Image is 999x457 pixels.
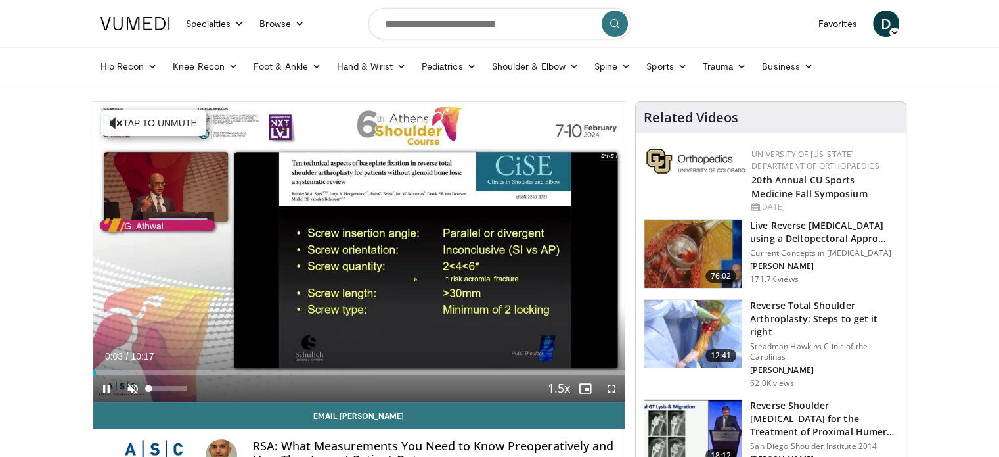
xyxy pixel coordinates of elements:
[750,341,898,362] p: Steadman Hawkins Clinic of the Carolinas
[646,149,745,174] img: 355603a8-37da-49b6-856f-e00d7e9307d3.png.150x105_q85_autocrop_double_scale_upscale_version-0.2.png
[750,378,793,389] p: 62.0K views
[131,351,154,362] span: 10:17
[810,11,865,37] a: Favorites
[93,370,625,375] div: Progress Bar
[644,110,738,126] h4: Related Videos
[644,220,742,288] img: 684033_3.png.150x105_q85_crop-smart_upscale.jpg
[165,53,246,80] a: Knee Recon
[484,53,587,80] a: Shoulder & Elbow
[252,11,312,37] a: Browse
[178,11,252,37] a: Specialties
[149,386,187,391] div: Volume Level
[572,375,598,402] button: Enable picture-in-picture mode
[750,399,898,439] h3: Reverse Shoulder [MEDICAL_DATA] for the Treatment of Proximal Humeral …
[695,53,755,80] a: Trauma
[644,299,898,389] a: 12:41 Reverse Total Shoulder Arthroplasty: Steps to get it right Steadman Hawkins Clinic of the C...
[750,248,898,258] p: Current Concepts in [MEDICAL_DATA]
[751,174,867,200] a: 20th Annual CU Sports Medicine Fall Symposium
[751,149,879,172] a: University of [US_STATE] Department of Orthopaedics
[638,53,695,80] a: Sports
[750,441,898,452] p: San Diego Shoulder Institute 2014
[93,53,166,80] a: Hip Recon
[644,219,898,289] a: 76:02 Live Reverse [MEDICAL_DATA] using a Deltopectoral Appro… Current Concepts in [MEDICAL_DATA]...
[873,11,899,37] a: D
[120,375,146,402] button: Unmute
[705,270,737,283] span: 76:02
[644,300,742,368] img: 326034_0000_1.png.150x105_q85_crop-smart_upscale.jpg
[101,110,206,136] button: Tap to unmute
[546,375,572,402] button: Playback Rate
[750,274,798,285] p: 171.7K views
[246,53,329,80] a: Foot & Ankle
[329,53,414,80] a: Hand & Wrist
[754,53,821,80] a: Business
[368,8,631,39] input: Search topics, interventions
[751,201,895,213] div: [DATE]
[750,261,898,272] p: [PERSON_NAME]
[100,17,170,30] img: VuMedi Logo
[93,402,625,429] a: Email [PERSON_NAME]
[750,299,898,339] h3: Reverse Total Shoulder Arthroplasty: Steps to get it right
[93,375,120,402] button: Pause
[750,365,898,375] p: [PERSON_NAME]
[93,102,625,402] video-js: Video Player
[598,375,625,402] button: Fullscreen
[750,219,898,245] h3: Live Reverse [MEDICAL_DATA] using a Deltopectoral Appro…
[587,53,638,80] a: Spine
[105,351,123,362] span: 0:03
[126,351,129,362] span: /
[705,349,737,362] span: 12:41
[414,53,484,80] a: Pediatrics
